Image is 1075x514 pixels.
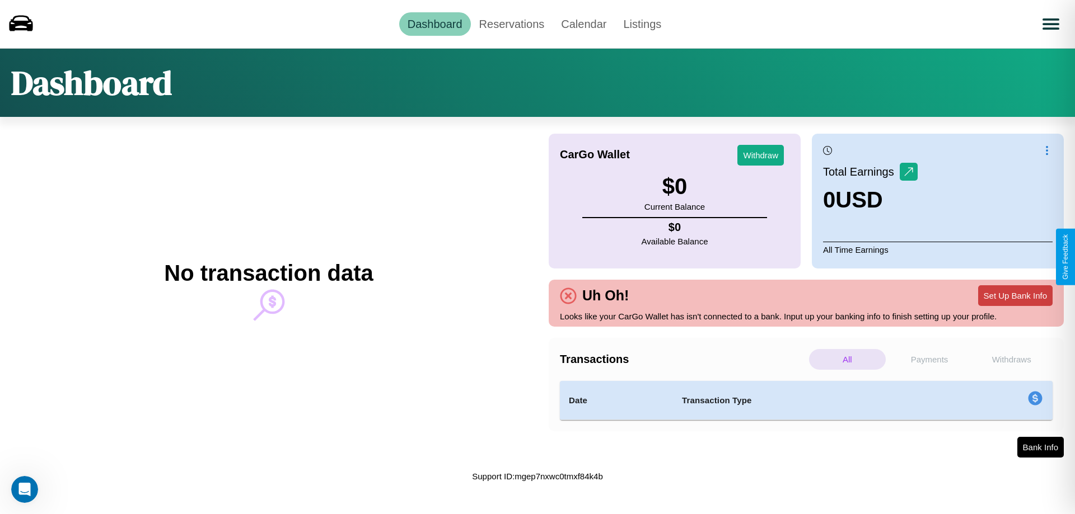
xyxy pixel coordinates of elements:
[978,285,1053,306] button: Set Up Bank Info
[642,234,708,249] p: Available Balance
[569,394,664,407] h4: Date
[891,349,968,370] p: Payments
[560,148,630,161] h4: CarGo Wallet
[560,353,806,366] h4: Transactions
[1035,8,1067,40] button: Open menu
[1062,234,1069,280] div: Give Feedback
[682,394,936,407] h4: Transaction Type
[642,221,708,234] h4: $ 0
[11,60,172,106] h1: Dashboard
[644,199,705,214] p: Current Balance
[737,145,784,166] button: Withdraw
[560,381,1053,420] table: simple table
[560,309,1053,324] p: Looks like your CarGo Wallet has isn't connected to a bank. Input up your banking info to finish ...
[809,349,886,370] p: All
[823,187,918,213] h3: 0 USD
[471,12,553,36] a: Reservations
[164,261,373,286] h2: No transaction data
[644,174,705,199] h3: $ 0
[823,162,900,182] p: Total Earnings
[399,12,471,36] a: Dashboard
[823,242,1053,257] p: All Time Earnings
[1017,437,1064,458] button: Bank Info
[973,349,1050,370] p: Withdraws
[553,12,615,36] a: Calendar
[11,476,38,503] iframe: Intercom live chat
[472,469,602,484] p: Support ID: mgep7nxwc0tmxf84k4b
[577,287,634,304] h4: Uh Oh!
[615,12,670,36] a: Listings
